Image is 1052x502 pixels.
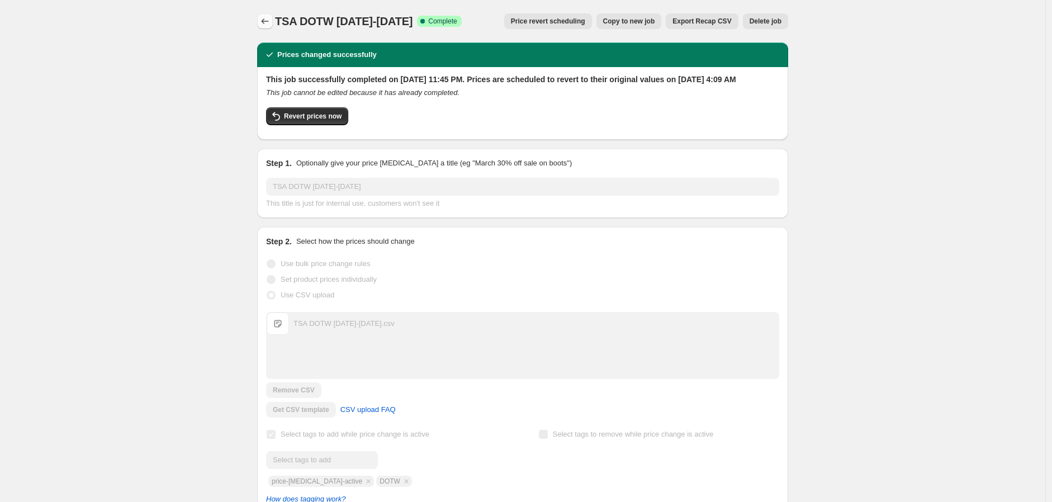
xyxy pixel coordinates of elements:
[275,15,413,27] span: TSA DOTW [DATE]-[DATE]
[266,88,459,97] i: This job cannot be edited because it has already completed.
[281,259,370,268] span: Use bulk price change rules
[750,17,781,26] span: Delete job
[666,13,738,29] button: Export Recap CSV
[296,158,572,169] p: Optionally give your price [MEDICAL_DATA] a title (eg "March 30% off sale on boots")
[504,13,592,29] button: Price revert scheduling
[266,107,348,125] button: Revert prices now
[284,112,342,121] span: Revert prices now
[277,49,377,60] h2: Prices changed successfully
[296,236,415,247] p: Select how the prices should change
[266,178,779,196] input: 30% off holiday sale
[266,158,292,169] h2: Step 1.
[603,17,655,26] span: Copy to new job
[293,318,395,329] div: TSA DOTW [DATE]-[DATE].csv
[257,13,273,29] button: Price change jobs
[428,17,457,26] span: Complete
[511,17,585,26] span: Price revert scheduling
[672,17,731,26] span: Export Recap CSV
[266,236,292,247] h2: Step 2.
[266,451,378,469] input: Select tags to add
[340,404,396,415] span: CSV upload FAQ
[281,430,429,438] span: Select tags to add while price change is active
[281,275,377,283] span: Set product prices individually
[596,13,662,29] button: Copy to new job
[334,401,402,419] a: CSV upload FAQ
[266,74,779,85] h2: This job successfully completed on [DATE] 11:45 PM. Prices are scheduled to revert to their origi...
[281,291,334,299] span: Use CSV upload
[553,430,714,438] span: Select tags to remove while price change is active
[266,199,439,207] span: This title is just for internal use, customers won't see it
[743,13,788,29] button: Delete job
